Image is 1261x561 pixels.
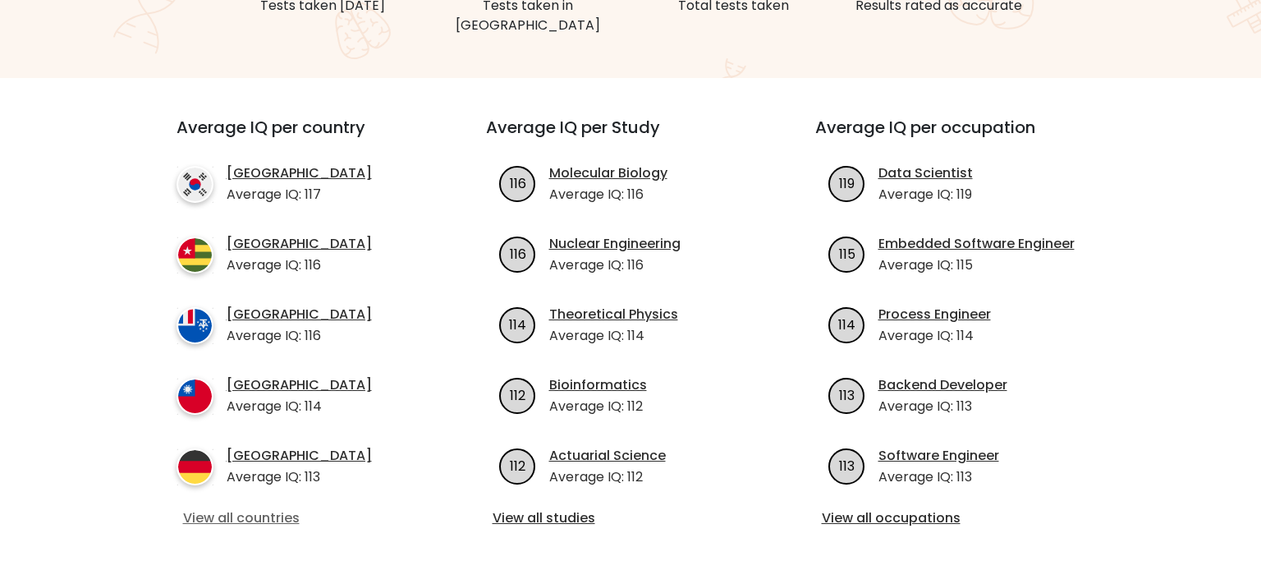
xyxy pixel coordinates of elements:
a: Bioinformatics [549,375,647,395]
a: View all occupations [822,508,1098,528]
text: 119 [839,173,855,192]
h3: Average IQ per country [177,117,427,157]
img: country [177,448,213,485]
a: [GEOGRAPHIC_DATA] [227,305,372,324]
a: Software Engineer [878,446,999,466]
text: 116 [509,173,525,192]
a: Data Scientist [878,163,973,183]
a: [GEOGRAPHIC_DATA] [227,375,372,395]
text: 114 [509,315,526,333]
p: Average IQ: 116 [227,326,372,346]
p: Average IQ: 112 [549,397,647,416]
p: Average IQ: 114 [878,326,991,346]
text: 113 [839,456,855,475]
text: 115 [838,244,855,263]
img: country [177,166,213,203]
text: 116 [509,244,525,263]
a: [GEOGRAPHIC_DATA] [227,163,372,183]
p: Average IQ: 117 [227,185,372,205]
text: 113 [839,385,855,404]
a: Backend Developer [878,375,1007,395]
a: Process Engineer [878,305,991,324]
text: 112 [510,385,525,404]
p: Average IQ: 116 [549,255,681,275]
a: Theoretical Physics [549,305,678,324]
p: Average IQ: 113 [878,467,999,487]
p: Average IQ: 116 [227,255,372,275]
text: 114 [838,315,855,333]
img: country [177,237,213,274]
text: 112 [510,456,525,475]
a: View all studies [493,508,769,528]
h3: Average IQ per Study [486,117,776,157]
p: Average IQ: 119 [878,185,973,205]
a: [GEOGRAPHIC_DATA] [227,446,372,466]
h3: Average IQ per occupation [815,117,1105,157]
p: Average IQ: 116 [549,185,667,205]
p: Average IQ: 112 [549,467,666,487]
p: Average IQ: 113 [227,467,372,487]
p: Average IQ: 114 [549,326,678,346]
a: Nuclear Engineering [549,234,681,254]
a: Actuarial Science [549,446,666,466]
a: View all countries [183,508,420,528]
p: Average IQ: 115 [878,255,1075,275]
p: Average IQ: 113 [878,397,1007,416]
p: Average IQ: 114 [227,397,372,416]
a: Embedded Software Engineer [878,234,1075,254]
img: country [177,307,213,344]
a: Molecular Biology [549,163,667,183]
a: [GEOGRAPHIC_DATA] [227,234,372,254]
img: country [177,378,213,415]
